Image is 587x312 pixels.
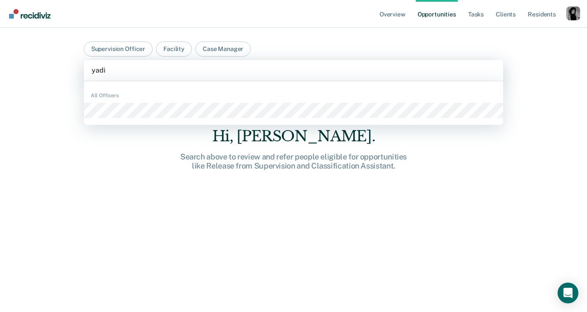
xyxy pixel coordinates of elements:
div: Open Intercom Messenger [558,283,578,303]
button: Case Manager [195,41,251,57]
button: Profile dropdown button [566,6,580,20]
button: Facility [156,41,192,57]
div: All Officers [84,92,504,99]
img: Recidiviz [9,9,51,19]
div: Search above to review and refer people eligible for opportunities like Release from Supervision ... [155,152,432,171]
button: Supervision Officer [84,41,153,57]
div: Hi, [PERSON_NAME]. [155,127,432,145]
